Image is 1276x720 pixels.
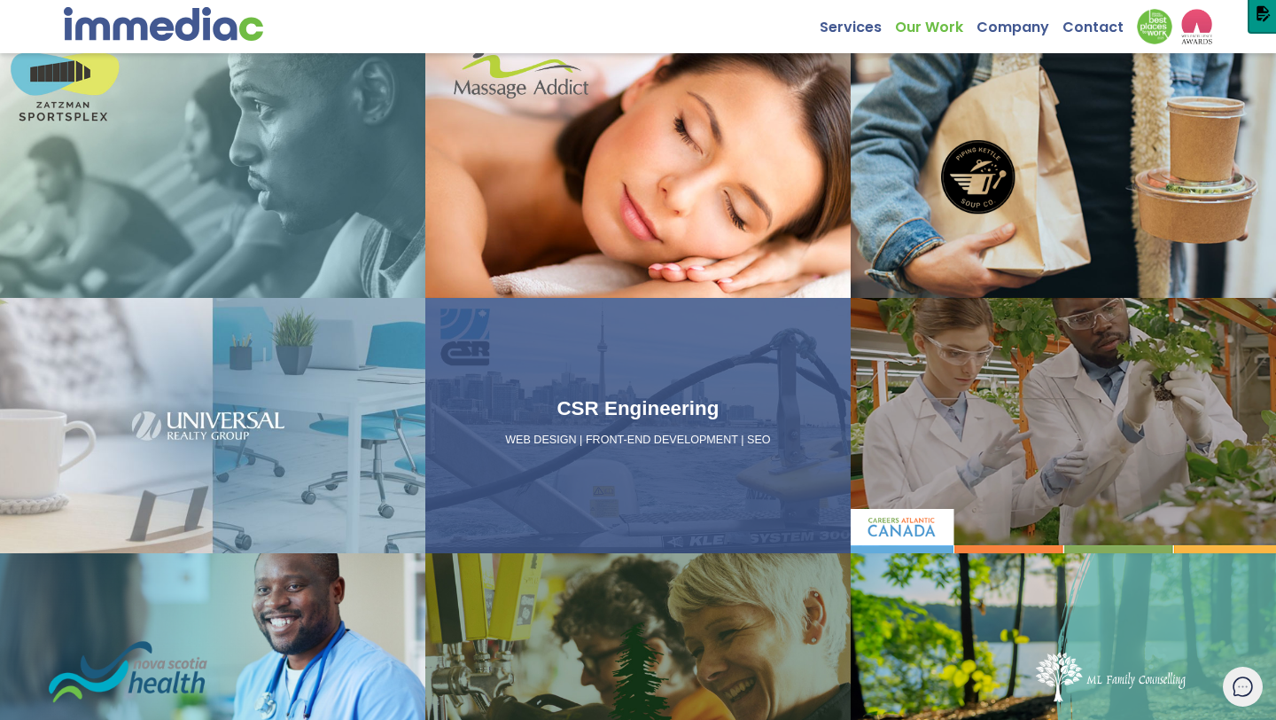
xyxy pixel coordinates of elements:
img: immediac [64,7,263,41]
a: Contact [1062,9,1137,36]
img: Down [1137,9,1172,44]
a: CSR Engineering WEB DESIGN | FRONT-END DEVELOPMENT | SEO [425,298,851,553]
p: WEB DESIGN | FRONT-END DEVELOPMENT | SEO [432,433,844,449]
a: Services [820,9,895,36]
a: Our Work [895,9,976,36]
img: logo2_wea_nobg.webp [1181,9,1212,44]
h3: CSR Engineering [432,394,844,424]
a: Company [976,9,1062,36]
